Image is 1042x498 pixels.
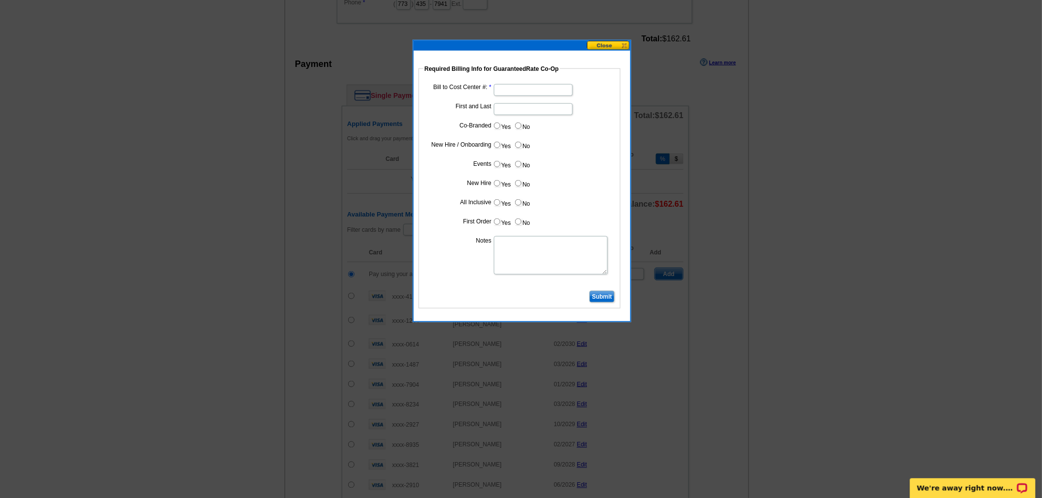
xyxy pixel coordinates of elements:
[515,123,521,129] input: No
[514,197,530,208] label: No
[493,178,511,189] label: Yes
[426,217,491,226] label: First Order
[515,218,521,225] input: No
[494,218,500,225] input: Yes
[515,199,521,206] input: No
[494,123,500,129] input: Yes
[494,142,500,148] input: Yes
[515,142,521,148] input: No
[493,216,511,227] label: Yes
[493,197,511,208] label: Yes
[493,158,511,170] label: Yes
[493,139,511,151] label: Yes
[426,159,491,168] label: Events
[426,83,491,92] label: Bill to Cost Center #:
[514,158,530,170] label: No
[904,467,1042,498] iframe: LiveChat chat widget
[493,120,511,131] label: Yes
[426,236,491,245] label: Notes
[494,161,500,167] input: Yes
[514,178,530,189] label: No
[426,179,491,187] label: New Hire
[426,198,491,207] label: All Inclusive
[423,64,560,73] legend: Required Billing Info for GuaranteedRate Co-Op
[514,139,530,151] label: No
[426,140,491,149] label: New Hire / Onboarding
[494,199,500,206] input: Yes
[515,180,521,187] input: No
[514,216,530,227] label: No
[426,121,491,130] label: Co-Branded
[426,102,491,111] label: First and Last
[514,120,530,131] label: No
[515,161,521,167] input: No
[589,291,615,303] input: Submit
[494,180,500,187] input: Yes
